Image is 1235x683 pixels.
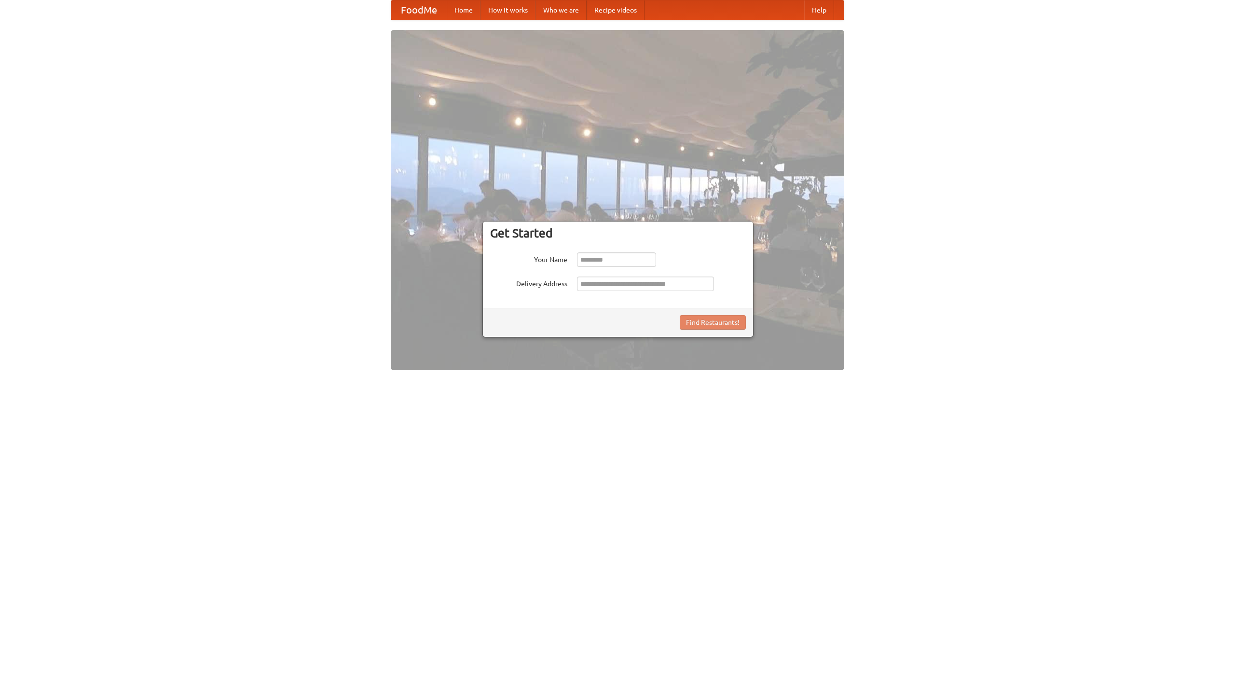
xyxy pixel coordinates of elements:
a: How it works [480,0,535,20]
a: Who we are [535,0,587,20]
button: Find Restaurants! [680,315,746,330]
label: Your Name [490,252,567,265]
label: Delivery Address [490,277,567,289]
a: Home [447,0,480,20]
a: FoodMe [391,0,447,20]
h3: Get Started [490,226,746,240]
a: Help [804,0,834,20]
a: Recipe videos [587,0,645,20]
